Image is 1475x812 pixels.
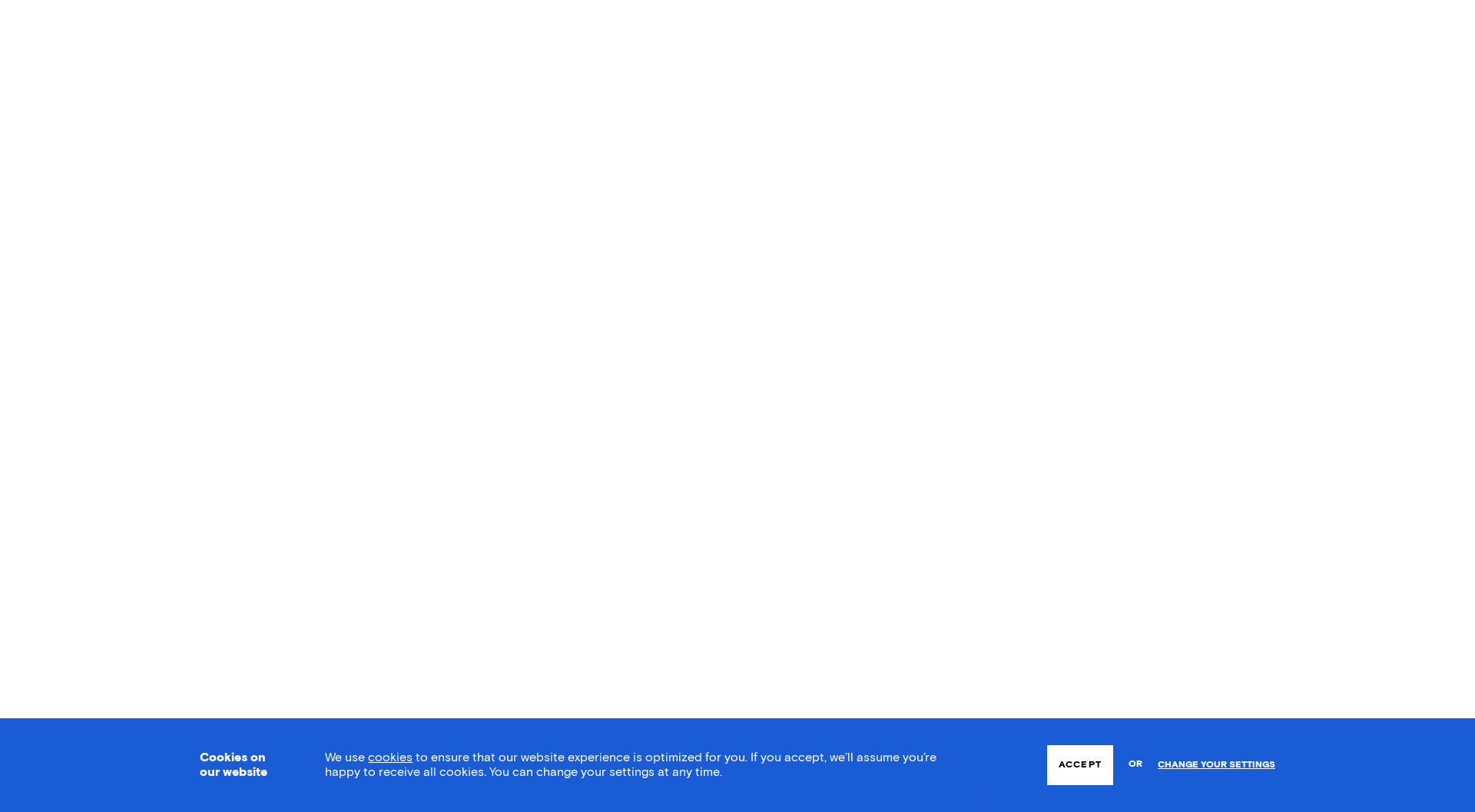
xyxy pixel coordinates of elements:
[1158,760,1275,771] a: Change your settings
[200,751,287,780] h3: Cookies on our website
[1185,18,1245,43] a: Login
[1129,751,1142,778] span: or
[1047,745,1113,785] button: Accept
[325,751,936,778] span: We use to ensure that our website experience is optimized for you. If you accept, we’ll assume yo...
[671,25,728,37] a: Programs
[758,25,802,37] span: More
[368,751,413,764] a: cookies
